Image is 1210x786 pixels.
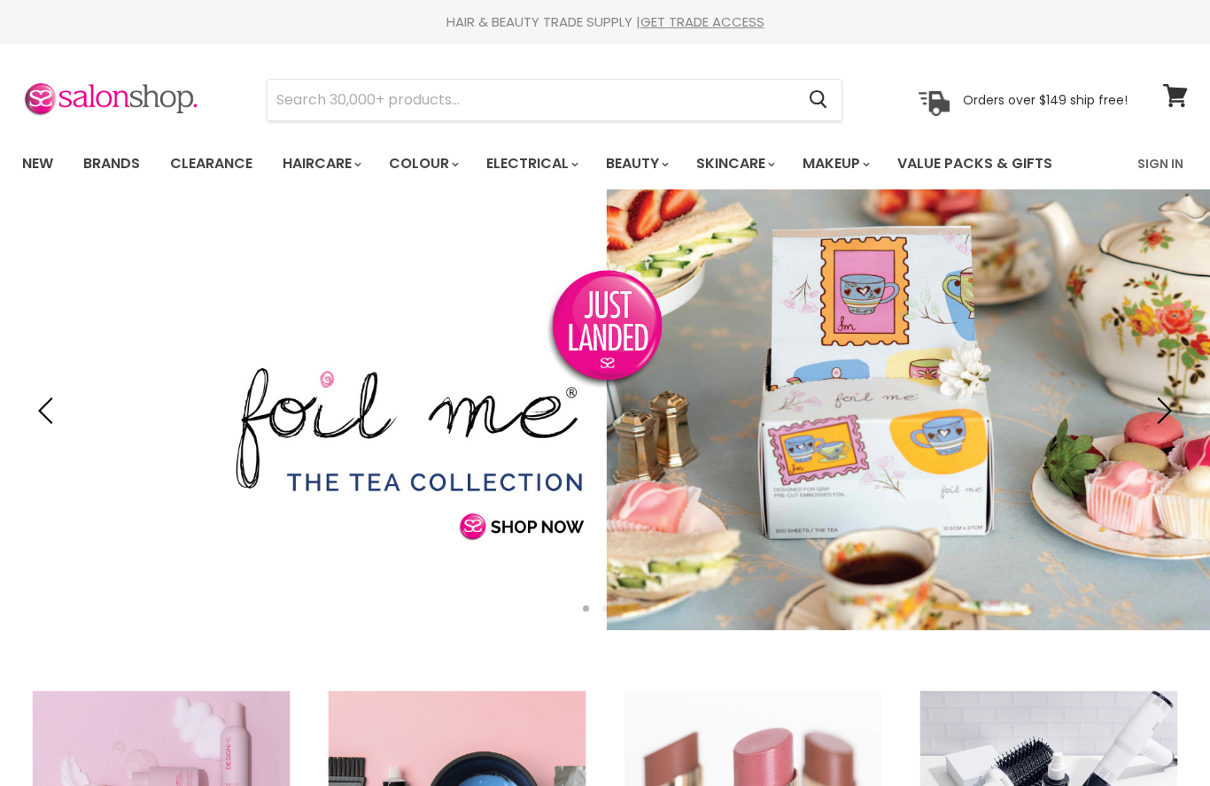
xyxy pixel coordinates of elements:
button: Previous [31,393,66,428]
ul: Main menu [9,138,1097,189]
a: Brands [70,145,153,182]
a: Electrical [473,145,589,182]
a: Sign In [1127,145,1194,182]
a: Skincare [683,145,786,182]
li: Page dot 1 [583,605,589,612]
input: Search [268,80,795,120]
a: Makeup [789,145,880,182]
a: New [9,145,66,182]
button: Search [795,80,842,120]
button: Next [1144,393,1179,428]
a: Colour [376,145,469,182]
a: Haircare [269,145,372,182]
a: Clearance [157,145,266,182]
a: Beauty [593,145,679,182]
li: Page dot 2 [602,605,609,612]
p: Orders over $149 ship free! [963,91,1128,107]
li: Page dot 3 [622,605,628,612]
a: Value Packs & Gifts [884,145,1066,182]
a: GET TRADE ACCESS [640,12,764,31]
form: Product [267,79,842,121]
iframe: Gorgias live chat messenger [1121,703,1192,768]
